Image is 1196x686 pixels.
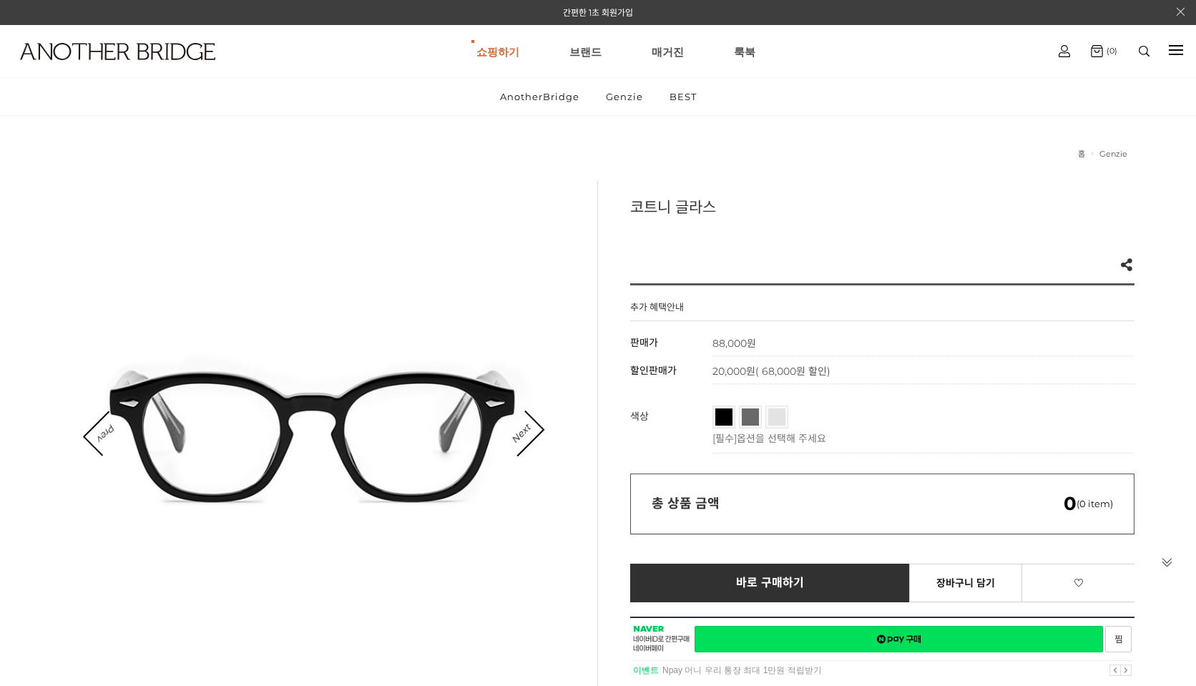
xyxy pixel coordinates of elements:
[1059,45,1070,57] img: cart
[630,564,910,602] a: 바로 구매하기
[630,364,677,377] span: 할인판매가
[768,408,836,417] span: 투명그레이
[739,406,762,428] li: 투톤블랙
[765,406,788,428] li: 투명그레이
[712,431,1127,445] p: [필수]
[734,26,755,77] a: 룩북
[563,7,633,18] a: 간편한 1초 회원가입
[736,577,804,589] span: 바로 구매하기
[1099,149,1127,159] a: Genzie
[7,43,187,95] a: logo
[633,665,659,675] strong: 이벤트
[742,408,759,426] a: 투톤블랙
[476,26,519,77] a: 쇼핑하기
[712,406,735,428] li: 블랙
[630,300,684,320] h4: 추가 혜택안내
[657,78,709,115] a: BEST
[499,411,543,456] a: Next
[1105,626,1132,652] a: 새창
[1064,492,1077,515] em: 0
[652,26,684,77] a: 매거진
[630,336,658,349] span: 판매가
[737,432,826,445] span: 옵션을 선택해 주세요
[715,408,760,417] span: 블랙
[1064,498,1113,509] span: (0 item)
[742,408,802,417] span: 투톤블랙
[62,181,566,685] img: 518595b36812f3edd1e64753dc3d1f63.jpg
[594,78,655,115] a: Genzie
[652,496,720,511] strong: 총 상품 금액
[630,195,1134,217] h3: 코트니 글라스
[84,411,127,454] a: Prev
[755,365,830,378] span: ( 68,000원 할인)
[909,564,1023,602] a: 장바구니 담기
[662,665,822,675] a: Npay 머니 우리 통장 최대 1만원 적립받기
[1091,45,1103,57] img: cart
[1091,45,1117,57] a: (0)
[1139,46,1150,57] img: search
[630,398,712,454] th: 색상
[712,365,830,378] span: 20,000원
[20,43,215,60] img: logo
[768,408,785,426] a: 투명그레이
[569,26,602,77] a: 브랜드
[488,78,592,115] a: AnotherBridge
[1103,46,1117,56] span: (0)
[715,408,732,426] a: 블랙
[1078,149,1085,159] a: 홈
[695,626,1103,652] a: 새창
[712,337,756,350] strong: 88,000원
